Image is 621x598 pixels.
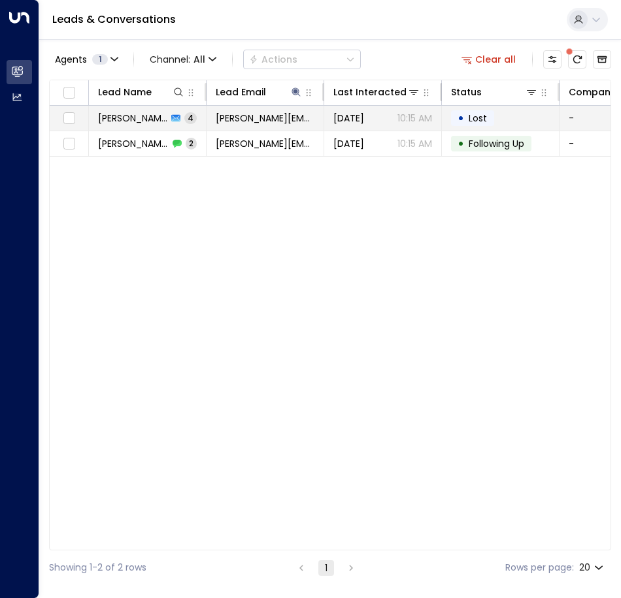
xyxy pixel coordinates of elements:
[318,560,334,576] button: page 1
[593,50,611,69] button: Archived Leads
[243,50,361,69] button: Actions
[333,84,407,100] div: Last Interacted
[458,133,464,155] div: •
[333,112,364,125] span: Sep 18, 2025
[469,137,524,150] span: Following Up
[184,112,197,123] span: 4
[451,84,538,100] div: Status
[186,138,197,149] span: 2
[568,50,586,69] span: There are new threads available. Refresh the grid to view the latest updates.
[55,55,87,64] span: Agents
[469,112,487,125] span: Lost
[216,137,314,150] span: g.oggero@prp-co.uk
[52,12,176,27] a: Leads & Conversations
[243,50,361,69] div: Button group with a nested menu
[61,110,77,127] span: Toggle select row
[61,136,77,152] span: Toggle select row
[193,54,205,65] span: All
[333,137,364,150] span: Sep 14, 2025
[397,137,432,150] p: 10:15 AM
[92,54,108,65] span: 1
[216,84,303,100] div: Lead Email
[216,112,314,125] span: g.oggero@prp-co.uk
[49,50,123,69] button: Agents1
[249,54,297,65] div: Actions
[458,107,464,129] div: •
[61,85,77,101] span: Toggle select all
[98,84,185,100] div: Lead Name
[397,112,432,125] p: 10:15 AM
[505,561,574,574] label: Rows per page:
[98,137,169,150] span: Amelie Oggero
[293,559,360,576] nav: pagination navigation
[98,84,152,100] div: Lead Name
[543,50,562,69] button: Customize
[144,50,222,69] button: Channel:All
[579,558,606,577] div: 20
[333,84,420,100] div: Last Interacted
[49,561,146,574] div: Showing 1-2 of 2 rows
[144,50,222,69] span: Channel:
[98,112,167,125] span: Amelie Oggero
[456,50,522,69] button: Clear all
[451,84,482,100] div: Status
[216,84,266,100] div: Lead Email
